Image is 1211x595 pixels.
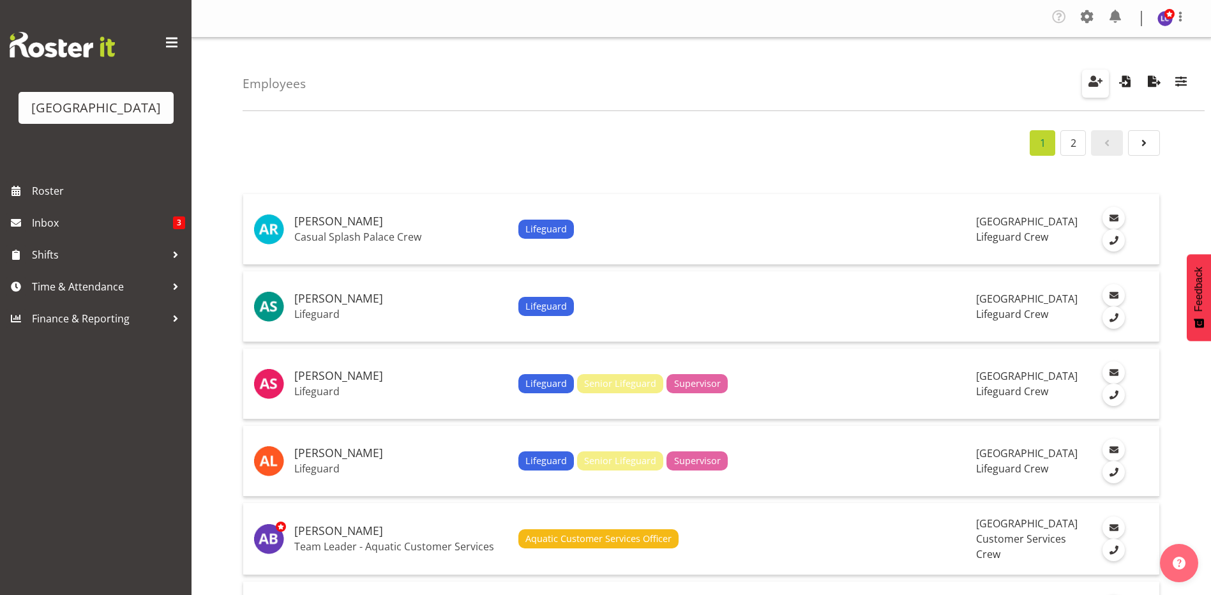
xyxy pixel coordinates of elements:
[1102,306,1125,329] a: Call Employee
[32,213,173,232] span: Inbox
[1193,267,1205,312] span: Feedback
[253,291,284,322] img: ajay-smith9852.jpg
[976,292,1078,306] span: [GEOGRAPHIC_DATA]
[674,454,721,468] span: Supervisor
[243,77,306,91] h4: Employees
[674,377,721,391] span: Supervisor
[294,230,508,243] p: Casual Splash Palace Crew
[294,447,508,460] h5: [PERSON_NAME]
[253,368,284,399] img: alex-sansom10370.jpg
[1102,439,1125,461] a: Email Employee
[1187,254,1211,341] button: Feedback - Show survey
[976,462,1048,476] span: Lifeguard Crew
[1102,539,1125,561] a: Call Employee
[976,446,1078,460] span: [GEOGRAPHIC_DATA]
[1082,70,1109,98] button: Create Employees
[1168,70,1194,98] button: Filter Employees
[32,245,166,264] span: Shifts
[525,299,567,313] span: Lifeguard
[294,540,508,553] p: Team Leader - Aquatic Customer Services
[1060,130,1086,156] a: Page 2.
[525,377,567,391] span: Lifeguard
[976,384,1048,398] span: Lifeguard Crew
[976,230,1048,244] span: Lifeguard Crew
[253,523,284,554] img: amber-jade-brass10310.jpg
[1102,461,1125,483] a: Call Employee
[1102,361,1125,384] a: Email Employee
[32,181,185,200] span: Roster
[32,309,166,328] span: Finance & Reporting
[294,370,508,382] h5: [PERSON_NAME]
[584,377,656,391] span: Senior Lifeguard
[173,216,185,229] span: 3
[253,214,284,245] img: addison-robetson11363.jpg
[10,32,115,57] img: Rosterit website logo
[294,308,508,320] p: Lifeguard
[976,516,1078,531] span: [GEOGRAPHIC_DATA]
[294,292,508,305] h5: [PERSON_NAME]
[253,446,284,476] img: alex-laverty10369.jpg
[525,454,567,468] span: Lifeguard
[976,307,1048,321] span: Lifeguard Crew
[584,454,656,468] span: Senior Lifeguard
[294,215,508,228] h5: [PERSON_NAME]
[1141,70,1168,98] button: Export Employees
[525,222,567,236] span: Lifeguard
[1102,384,1125,406] a: Call Employee
[1173,557,1185,569] img: help-xxl-2.png
[31,98,161,117] div: [GEOGRAPHIC_DATA]
[294,525,508,538] h5: [PERSON_NAME]
[1157,11,1173,26] img: laurie-cook11580.jpg
[976,215,1078,229] span: [GEOGRAPHIC_DATA]
[976,369,1078,383] span: [GEOGRAPHIC_DATA]
[1102,516,1125,539] a: Email Employee
[32,277,166,296] span: Time & Attendance
[1102,207,1125,229] a: Email Employee
[294,462,508,475] p: Lifeguard
[1102,229,1125,252] a: Call Employee
[1128,130,1160,156] a: Page 2.
[294,385,508,398] p: Lifeguard
[1091,130,1123,156] a: Page 0.
[1102,284,1125,306] a: Email Employee
[525,532,672,546] span: Aquatic Customer Services Officer
[976,532,1066,561] span: Customer Services Crew
[1111,70,1138,98] button: Import Employees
